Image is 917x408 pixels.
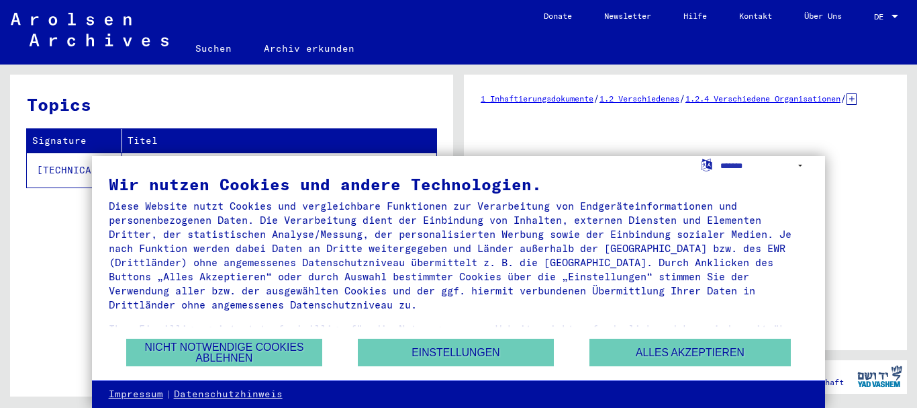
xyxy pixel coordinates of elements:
span: / [679,92,685,104]
span: DE [874,12,889,22]
img: Arolsen_neg.svg [11,13,168,46]
button: Alles akzeptieren [589,339,791,366]
a: 1 Inhaftierungsdokumente [481,93,593,104]
select: Sprache auswählen [720,156,808,175]
a: Datenschutzhinweis [174,388,283,401]
a: Archiv erkunden [248,32,371,65]
button: Einstellungen [358,339,554,366]
span: / [840,92,847,104]
a: Suchen [179,32,248,65]
h1: N-P [481,139,890,198]
td: [TECHNICAL_ID] [27,153,122,188]
img: yv_logo.png [855,360,905,393]
a: 1.2 Verschiedenes [599,93,679,104]
a: 1.2.4 Verschiedene Organisationen [685,93,840,104]
th: Titel [122,129,436,153]
div: Diese Website nutzt Cookies und vergleichbare Funktionen zur Verarbeitung von Endgeräteinformatio... [109,199,809,312]
h3: Topics [27,91,436,118]
span: / [593,92,599,104]
label: Sprache auswählen [699,158,714,171]
th: Signature [27,129,122,153]
div: Wir nutzen Cookies und andere Technologien. [109,176,809,192]
button: Nicht notwendige Cookies ablehnen [126,339,322,366]
td: N-P [122,153,436,188]
a: Impressum [109,388,163,401]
